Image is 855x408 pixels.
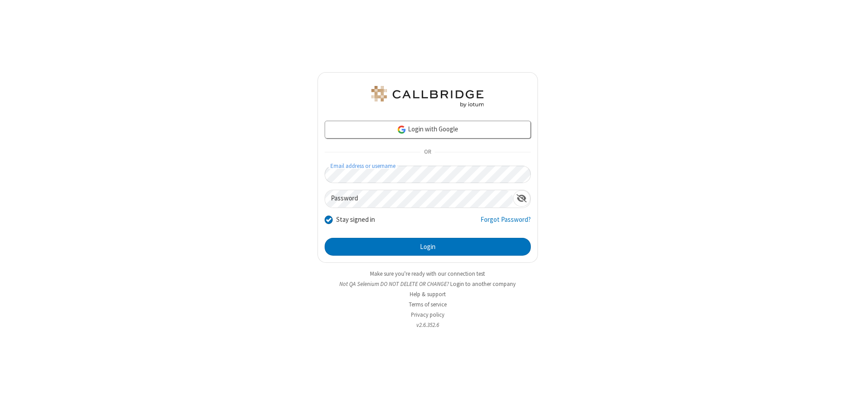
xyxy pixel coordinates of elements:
iframe: Chat [833,385,848,402]
a: Login with Google [325,121,531,139]
button: Login to another company [450,280,516,288]
a: Forgot Password? [480,215,531,232]
a: Privacy policy [411,311,444,318]
img: QA Selenium DO NOT DELETE OR CHANGE [370,86,485,107]
div: Show password [513,190,530,207]
li: v2.6.352.6 [318,321,538,329]
label: Stay signed in [336,215,375,225]
span: OR [420,146,435,159]
a: Help & support [410,290,446,298]
a: Terms of service [409,301,447,308]
a: Make sure you're ready with our connection test [370,270,485,277]
img: google-icon.png [397,125,407,135]
input: Email address or username [325,166,531,183]
li: Not QA Selenium DO NOT DELETE OR CHANGE? [318,280,538,288]
button: Login [325,238,531,256]
input: Password [325,190,513,208]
